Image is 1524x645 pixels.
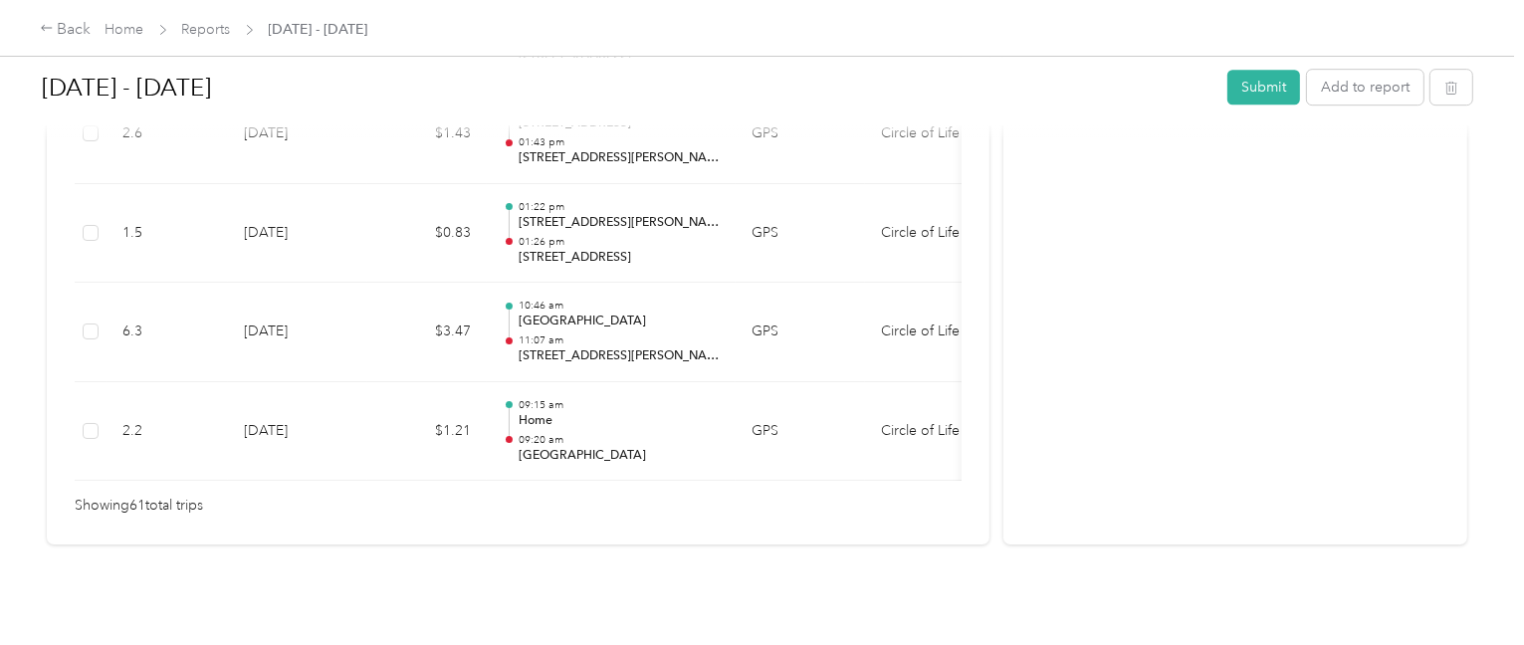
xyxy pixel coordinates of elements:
[736,283,865,382] td: GPS
[75,495,203,517] span: Showing 61 total trips
[519,412,720,430] p: Home
[519,433,720,447] p: 09:20 am
[40,18,92,42] div: Back
[107,283,228,382] td: 6.3
[519,447,720,465] p: [GEOGRAPHIC_DATA]
[228,283,367,382] td: [DATE]
[367,184,487,284] td: $0.83
[519,299,720,313] p: 10:46 am
[519,347,720,365] p: [STREET_ADDRESS][PERSON_NAME]
[106,21,144,38] a: Home
[519,313,720,330] p: [GEOGRAPHIC_DATA]
[42,64,1213,111] h1: Sep 14 - 27, 2025
[269,19,368,40] span: [DATE] - [DATE]
[182,21,231,38] a: Reports
[107,382,228,482] td: 2.2
[865,283,1014,382] td: Circle of Life
[228,382,367,482] td: [DATE]
[519,235,720,249] p: 01:26 pm
[736,184,865,284] td: GPS
[1413,534,1524,645] iframe: Everlance-gr Chat Button Frame
[865,382,1014,482] td: Circle of Life
[519,200,720,214] p: 01:22 pm
[519,149,720,167] p: [STREET_ADDRESS][PERSON_NAME]
[367,382,487,482] td: $1.21
[228,184,367,284] td: [DATE]
[519,333,720,347] p: 11:07 am
[519,214,720,232] p: [STREET_ADDRESS][PERSON_NAME]
[865,184,1014,284] td: Circle of Life
[736,382,865,482] td: GPS
[519,135,720,149] p: 01:43 pm
[519,398,720,412] p: 09:15 am
[367,283,487,382] td: $3.47
[1307,70,1423,105] button: Add to report
[1227,70,1300,105] button: Submit
[519,249,720,267] p: [STREET_ADDRESS]
[107,184,228,284] td: 1.5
